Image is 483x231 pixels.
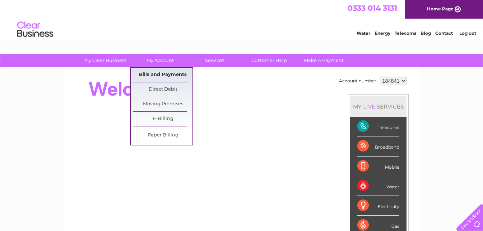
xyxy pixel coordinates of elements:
[357,157,399,176] div: Mobile
[435,30,453,36] a: Contact
[357,136,399,156] div: Broadband
[17,19,54,40] img: logo.png
[133,112,192,126] a: E-Billing
[133,68,192,82] a: Bills and Payments
[395,30,416,36] a: Telecoms
[133,128,192,143] a: Paper Billing
[130,54,190,67] a: My Account
[133,97,192,111] a: Moving Premises
[362,103,377,110] div: LIVE
[337,75,378,87] td: Account number
[348,4,397,13] a: 0333 014 3131
[375,30,390,36] a: Energy
[350,96,407,117] div: MY SERVICES
[357,176,399,196] div: Water
[459,30,476,36] a: Log out
[185,54,244,67] a: Services
[72,4,412,35] div: Clear Business is a trading name of Verastar Limited (registered in [GEOGRAPHIC_DATA] No. 3667643...
[76,54,135,67] a: My Clear Business
[421,30,431,36] a: Blog
[357,117,399,136] div: Telecoms
[133,82,192,97] a: Direct Debit
[294,54,353,67] a: Make A Payment
[357,30,370,36] a: Water
[357,196,399,216] div: Electricity
[240,54,299,67] a: Customer Help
